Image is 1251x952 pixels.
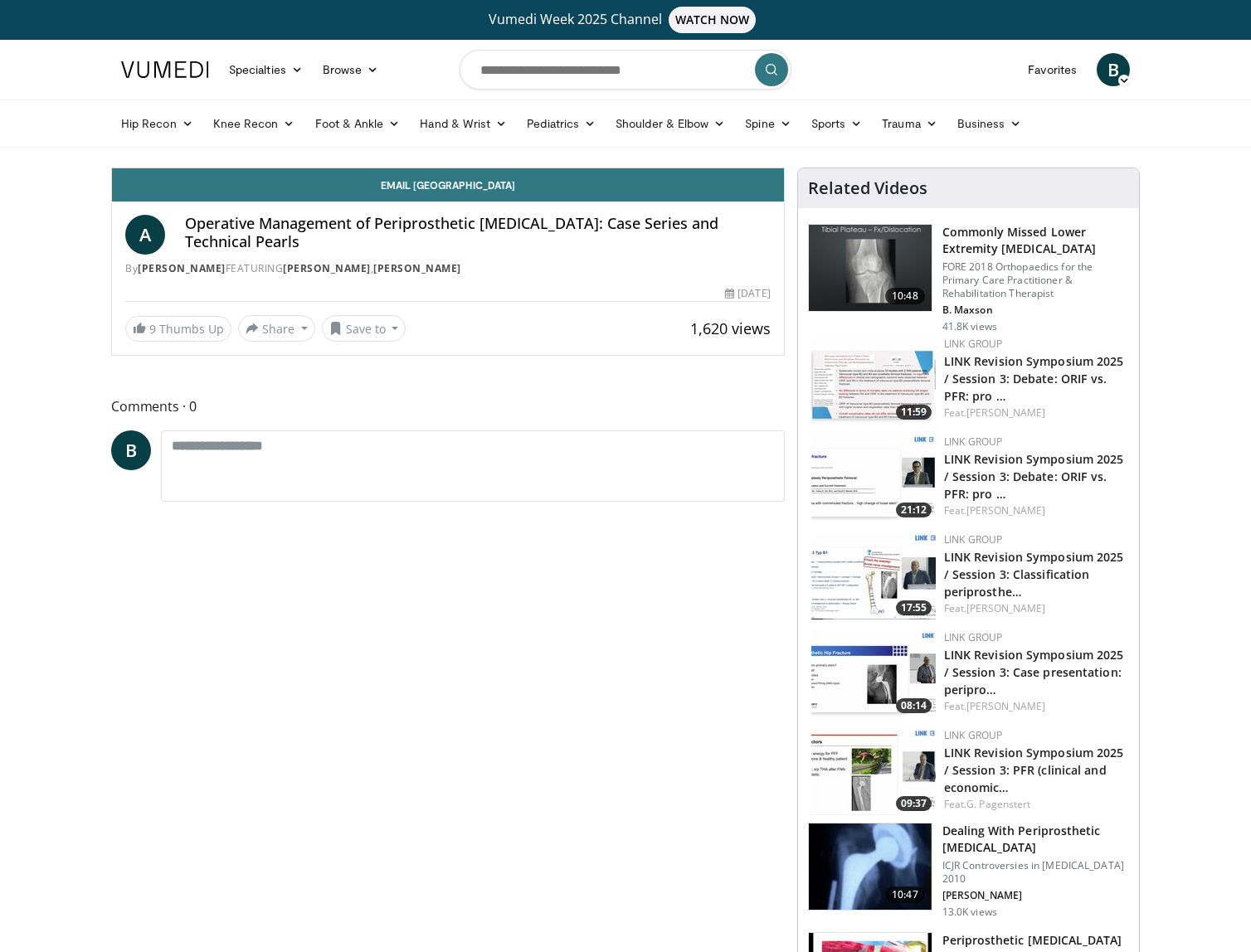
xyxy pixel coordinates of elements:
[885,288,925,304] span: 10:48
[885,886,925,903] span: 10:47
[111,430,151,470] a: B
[966,601,1045,615] a: [PERSON_NAME]
[124,7,1127,33] a: Vumedi Week 2025 ChannelWATCH NOW
[944,797,1126,812] div: Feat.
[1097,53,1130,86] a: B
[966,797,1030,811] a: G. Pagenstert
[947,107,1032,140] a: Business
[896,405,932,420] span: 11:59
[373,261,461,275] a: [PERSON_NAME]
[219,53,313,86] a: Specialties
[811,532,936,619] a: 17:55
[606,107,735,140] a: Shoulder & Elbow
[942,320,997,333] p: 41.8K views
[203,107,305,140] a: Knee Recon
[283,261,371,275] a: [PERSON_NAME]
[185,215,771,250] h4: Operative Management of Periprosthetic [MEDICAL_DATA]: Case Series and Technical Pearls
[125,215,165,255] a: A
[725,286,770,301] div: [DATE]
[125,261,771,276] div: By FEATURING ,
[944,337,1003,351] a: LINK Group
[944,699,1126,714] div: Feat.
[811,337,936,424] a: 11:59
[942,224,1129,257] h3: Commonly Missed Lower Extremity [MEDICAL_DATA]
[313,53,389,86] a: Browse
[944,647,1124,697] a: LINK Revision Symposium 2025 / Session 3: Case presentation: peripro…
[808,823,1129,919] a: 10:47 Dealing With Periprosthetic [MEDICAL_DATA] ICJR Controversies in [MEDICAL_DATA] 2010 [PERSO...
[966,699,1045,713] a: [PERSON_NAME]
[809,823,932,910] img: Screen_shot_2010-09-09_at_1.39.23_PM_2.png.150x105_q85_crop-smart_upscale.jpg
[944,532,1003,546] a: LINK Group
[811,435,936,522] img: 3d38f83b-9379-4a04-8d2a-971632916aaa.150x105_q85_crop-smart_upscale.jpg
[944,549,1124,600] a: LINK Revision Symposium 2025 / Session 3: Classification periprosthe…
[811,728,936,815] a: 09:37
[322,315,406,342] button: Save to
[138,261,226,275] a: [PERSON_NAME]
[517,107,606,140] a: Pediatrics
[944,435,1003,449] a: LINK Group
[1018,53,1087,86] a: Favorites
[669,7,757,33] span: WATCH NOW
[896,503,932,517] span: 21:12
[944,451,1124,502] a: LINK Revision Symposium 2025 / Session 3: Debate: ORIF vs. PFR: pro …
[121,61,209,78] img: VuMedi Logo
[942,889,1129,902] p: [PERSON_NAME]
[966,406,1045,420] a: [PERSON_NAME]
[801,107,873,140] a: Sports
[811,630,936,717] img: d3fac57f-0037-451e-893d-72d5282cfc85.150x105_q85_crop-smart_upscale.jpg
[811,435,936,522] a: 21:12
[112,168,784,202] a: Email [GEOGRAPHIC_DATA]
[125,316,231,342] a: 9 Thumbs Up
[944,503,1126,518] div: Feat.
[808,224,1129,333] a: 10:48 Commonly Missed Lower Extremity [MEDICAL_DATA] FORE 2018 Orthopaedics for the Primary Care ...
[944,745,1124,795] a: LINK Revision Symposium 2025 / Session 3: PFR (clinical and economic…
[944,353,1124,404] a: LINK Revision Symposium 2025 / Session 3: Debate: ORIF vs. PFR: pro …
[809,225,932,311] img: 4aa379b6-386c-4fb5-93ee-de5617843a87.150x105_q85_crop-smart_upscale.jpg
[410,107,517,140] a: Hand & Wrist
[942,823,1129,856] h3: Dealing With Periprosthetic [MEDICAL_DATA]
[735,107,801,140] a: Spine
[896,698,932,713] span: 08:14
[811,337,936,424] img: b9288c66-1719-4b4d-a011-26ee5e03ef9b.150x105_q85_crop-smart_upscale.jpg
[944,601,1126,616] div: Feat.
[808,178,927,198] h4: Related Videos
[811,630,936,717] a: 08:14
[942,859,1129,886] p: ICJR Controversies in [MEDICAL_DATA] 2010
[966,503,1045,517] a: [PERSON_NAME]
[944,728,1003,742] a: LINK Group
[872,107,947,140] a: Trauma
[944,630,1003,644] a: LINK Group
[111,396,785,417] span: Comments 0
[460,50,791,90] input: Search topics, interventions
[942,906,997,919] p: 13.0K views
[238,315,315,342] button: Share
[690,318,771,338] span: 1,620 views
[811,728,936,815] img: 8cf25ad0-6f09-493b-a8bd-31c889080160.150x105_q85_crop-smart_upscale.jpg
[811,532,936,619] img: 5eed7978-a1c2-49eb-9569-a8f057405f76.150x105_q85_crop-smart_upscale.jpg
[944,406,1126,420] div: Feat.
[305,107,411,140] a: Foot & Ankle
[942,260,1129,300] p: FORE 2018 Orthopaedics for the Primary Care Practitioner & Rehabilitation Therapist
[942,304,1129,317] p: B. Maxson
[149,321,156,337] span: 9
[896,796,932,811] span: 09:37
[896,600,932,615] span: 17:55
[111,107,203,140] a: Hip Recon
